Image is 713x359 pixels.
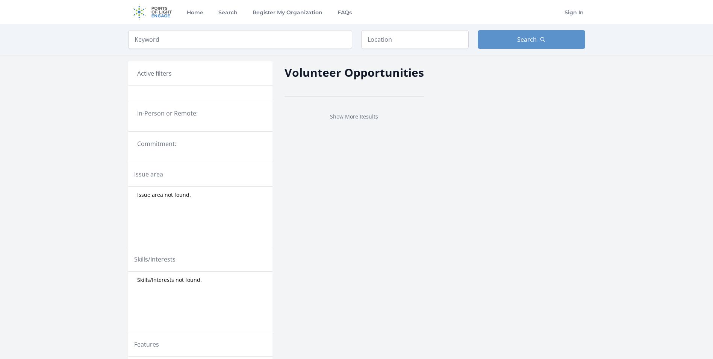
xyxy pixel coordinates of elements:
[137,276,202,284] span: Skills/Interests not found.
[478,30,585,49] button: Search
[137,139,263,148] legend: Commitment:
[137,191,191,199] span: Issue area not found.
[330,113,378,120] a: Show More Results
[137,109,263,118] legend: In-Person or Remote:
[134,255,176,264] legend: Skills/Interests
[137,69,172,78] h3: Active filters
[285,64,424,81] h2: Volunteer Opportunities
[134,170,163,179] legend: Issue area
[361,30,469,49] input: Location
[134,340,159,349] legend: Features
[517,35,537,44] span: Search
[128,30,352,49] input: Keyword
